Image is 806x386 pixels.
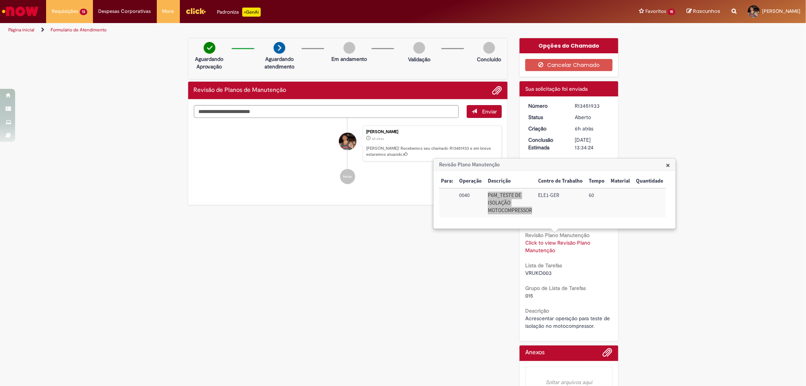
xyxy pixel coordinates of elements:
time: 27/08/2025 11:34:19 [372,136,384,141]
div: Padroniza [217,8,261,17]
th: Descrição [485,174,535,188]
p: Concluído [477,56,501,63]
span: Rascunhos [693,8,720,15]
li: Pedro De Sena Camargo [194,126,502,162]
p: Em andamento [331,55,367,63]
textarea: Digite sua mensagem aqui... [194,105,459,118]
span: Enviar [482,108,497,115]
b: Descrição [525,307,549,314]
span: Acrescentar operação para teste de isolação no motocompressor. [525,315,611,329]
span: [PERSON_NAME] [762,8,800,14]
h2: Anexos [525,349,545,356]
b: Revisão Plano Manutenção [525,232,589,239]
button: Adicionar anexos [603,347,613,361]
p: Aguardando Aprovação [191,55,228,70]
td: Quantidade: [633,188,666,217]
div: Opções do Chamado [520,38,618,53]
b: Grupo de Lista de Tarefas [525,285,586,291]
td: Operação: 0040 [456,188,485,217]
span: Favoritos [645,8,666,15]
dt: Conclusão Estimada [523,136,569,151]
td: Descrição: P6M_TESTE DE ISOLAÇÃO MOTOCOMPRESSOR [485,188,535,217]
div: Pedro De Sena Camargo [339,133,356,150]
p: +GenAi [242,8,261,17]
td: Material: [608,188,633,217]
th: Centro de Trabalho [535,174,586,188]
ul: Histórico de tíquete [194,118,502,192]
th: Quantidade [633,174,666,188]
dt: Número [523,102,569,110]
span: More [162,8,174,15]
a: Formulário de Atendimento [51,27,107,33]
p: Aguardando atendimento [261,55,298,70]
span: VRUKO003 [525,270,552,276]
span: Sua solicitação foi enviada [525,85,588,92]
img: img-circle-grey.png [483,42,495,54]
th: Material [608,174,633,188]
button: Enviar [467,105,502,118]
span: × [666,160,670,170]
td: Tempo: 60 [586,188,608,217]
div: 27/08/2025 11:34:19 [575,125,610,132]
img: img-circle-grey.png [413,42,425,54]
button: Close [666,161,670,169]
td: Centro de Trabalho: ELE1-GER [535,188,586,217]
div: [DATE] 13:34:24 [575,136,610,151]
dt: Status [523,113,569,121]
img: check-circle-green.png [204,42,215,54]
img: ServiceNow [1,4,40,19]
div: Revisão Plano Manutenção [433,158,676,229]
button: Cancelar Chamado [525,59,613,71]
div: [PERSON_NAME] [366,130,498,134]
a: Rascunhos [687,8,720,15]
th: Tempo [586,174,608,188]
b: Lista de Tarefas [525,262,562,269]
div: Aberto [575,113,610,121]
span: 15 [668,9,675,15]
h2: Revisão de Planos de Manutenção Histórico de tíquete [194,87,286,94]
span: 6h atrás [372,136,384,141]
ul: Trilhas de página [6,23,532,37]
img: click_logo_yellow_360x200.png [186,5,206,17]
span: 015 [525,292,533,299]
th: Para: [438,174,456,188]
p: Validação [408,56,430,63]
button: Adicionar anexos [492,85,502,95]
img: arrow-next.png [274,42,285,54]
a: Click to view Revisão Plano Manutenção [525,239,590,254]
h3: Revisão Plano Manutenção [434,159,675,171]
p: [PERSON_NAME]! Recebemos seu chamado R13451933 e em breve estaremos atuando. [366,146,498,157]
div: R13451933 [575,102,610,110]
span: 13 [80,9,87,15]
a: Página inicial [8,27,34,33]
dt: Criação [523,125,569,132]
img: img-circle-grey.png [343,42,355,54]
span: Despesas Corporativas [99,8,151,15]
span: Requisições [52,8,78,15]
time: 27/08/2025 11:34:19 [575,125,593,132]
span: 6h atrás [575,125,593,132]
th: Operação [456,174,485,188]
td: Para:: [438,188,456,217]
